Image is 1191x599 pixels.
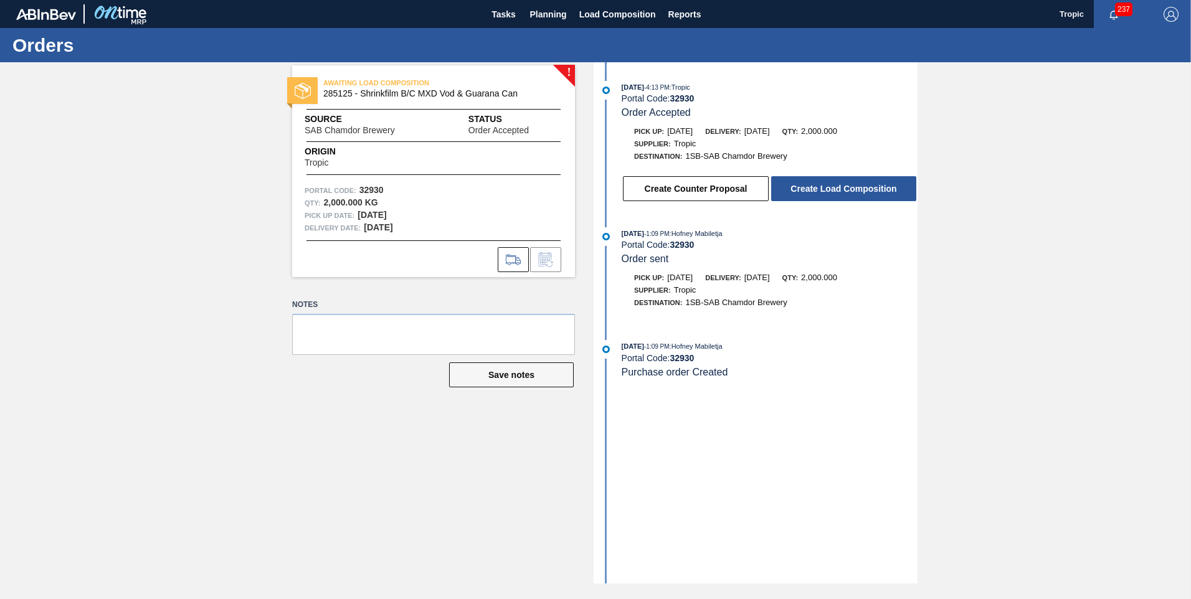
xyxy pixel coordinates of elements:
[674,285,696,295] span: Tropic
[622,240,918,250] div: Portal Code:
[292,296,575,314] label: Notes
[305,126,395,135] span: SAB Chamdor Brewery
[622,253,669,264] span: Order sent
[622,353,918,363] div: Portal Code:
[744,126,770,136] span: [DATE]
[359,185,384,195] strong: 32930
[1115,2,1132,16] span: 237
[685,298,787,307] span: 1SB-SAB Chamdor Brewery
[668,7,701,22] span: Reports
[16,9,76,20] img: TNhmsLtSVTkK8tSr43FrP2fwEKptu5GPRR3wAAAABJRU5ErkJggg==
[295,83,311,99] img: status
[644,343,670,350] span: - 1:09 PM
[705,274,741,281] span: Delivery:
[449,362,574,387] button: Save notes
[323,77,498,89] span: AWAITING LOAD COMPOSITION
[744,273,770,282] span: [DATE]
[782,128,798,135] span: Qty:
[667,126,693,136] span: [DATE]
[670,83,690,91] span: : Tropic
[670,93,694,103] strong: 32930
[305,158,328,167] span: Tropic
[323,197,377,207] strong: 2,000.000 KG
[634,299,682,306] span: Destination:
[468,126,529,135] span: Order Accepted
[305,222,361,234] span: Delivery Date:
[670,230,723,237] span: : Hofney Mabiletja
[305,184,356,197] span: Portal Code:
[364,222,392,232] strong: [DATE]
[490,7,518,22] span: Tasks
[305,145,359,158] span: Origin
[622,83,644,91] span: [DATE]
[305,197,320,209] span: Qty :
[644,230,670,237] span: - 1:09 PM
[622,230,644,237] span: [DATE]
[634,153,682,160] span: Destination:
[705,128,741,135] span: Delivery:
[801,273,837,282] span: 2,000.000
[782,274,798,281] span: Qty:
[602,87,610,94] img: atual
[623,176,769,201] button: Create Counter Proposal
[323,89,549,98] span: 285125 - Shrinkfilm B/C MXD Vod & Guarana Can
[685,151,787,161] span: 1SB-SAB Chamdor Brewery
[468,113,562,126] span: Status
[670,240,694,250] strong: 32930
[358,210,386,220] strong: [DATE]
[670,353,694,363] strong: 32930
[530,7,567,22] span: Planning
[674,139,696,148] span: Tropic
[634,128,664,135] span: Pick up:
[305,113,432,126] span: Source
[305,209,354,222] span: Pick up Date:
[622,93,918,103] div: Portal Code:
[622,107,691,118] span: Order Accepted
[644,84,670,91] span: - 4:13 PM
[634,140,671,148] span: Supplier:
[498,247,529,272] div: Go to Load Composition
[622,342,644,350] span: [DATE]
[634,274,664,281] span: Pick up:
[1164,7,1179,22] img: Logout
[1094,6,1134,23] button: Notifications
[602,233,610,240] img: atual
[667,273,693,282] span: [DATE]
[602,346,610,353] img: atual
[801,126,837,136] span: 2,000.000
[579,7,656,22] span: Load Composition
[771,176,916,201] button: Create Load Composition
[12,38,234,52] h1: Orders
[530,247,561,272] div: Inform order change
[670,342,723,350] span: : Hofney Mabiletja
[634,286,671,294] span: Supplier:
[622,367,728,377] span: Purchase order Created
